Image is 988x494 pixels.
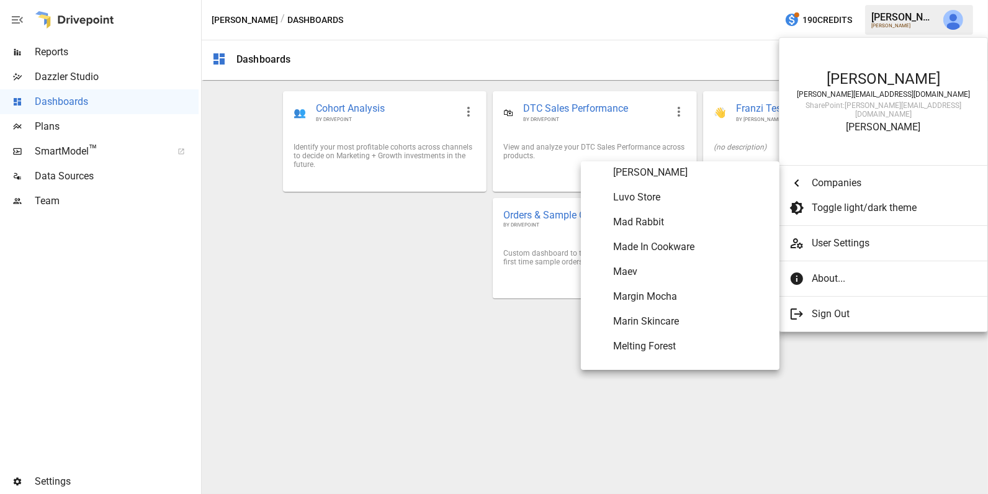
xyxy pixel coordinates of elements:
[613,165,770,180] span: [PERSON_NAME]
[613,339,770,354] span: Melting Forest
[812,271,968,286] span: About...
[792,121,975,133] div: [PERSON_NAME]
[792,101,975,119] div: SharePoint: [PERSON_NAME][EMAIL_ADDRESS][DOMAIN_NAME]
[812,200,968,215] span: Toggle light/dark theme
[613,364,770,379] span: Merit Beauty
[613,314,770,329] span: Marin Skincare
[613,215,770,230] span: Mad Rabbit
[613,289,770,304] span: Margin Mocha
[613,240,770,254] span: Made In Cookware
[812,176,968,191] span: Companies
[613,190,770,205] span: Luvo Store
[792,70,975,88] div: [PERSON_NAME]
[613,264,770,279] span: Maev
[812,307,968,321] span: Sign Out
[812,236,977,251] span: User Settings
[792,90,975,99] div: [PERSON_NAME][EMAIL_ADDRESS][DOMAIN_NAME]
